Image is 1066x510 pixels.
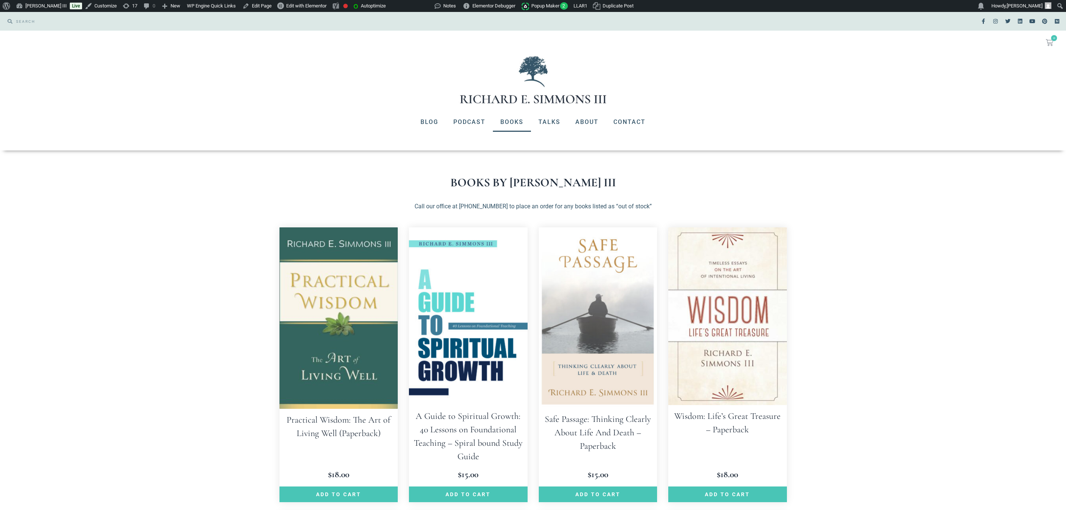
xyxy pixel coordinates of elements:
span: $ [328,469,332,480]
span: $ [588,469,591,480]
h1: Books by [PERSON_NAME] III [279,177,787,189]
span: [PERSON_NAME] [1007,3,1042,9]
bdi: 15.00 [588,469,608,480]
p: Call our office at [PHONE_NUMBER] to place an order for any books listed as “out of stock” [279,202,787,211]
span: $ [458,469,462,480]
a: Talks [531,112,568,132]
a: Add to cart: “Wisdom: Life's Great Treasure - Paperback” [668,486,787,502]
a: A Guide to Spiritual Growth: 40 Lessons on Foundational Teaching – Spiral bound Study Guide $15.00 [409,227,528,481]
a: Live [70,3,82,9]
a: Add to cart: “Safe Passage: Thinking Clearly About Life And Death - Paperback” [539,486,657,502]
h2: A Guide to Spiritual Growth: 40 Lessons on Foundational Teaching – Spiral bound Study Guide [409,405,528,468]
span: $ [717,469,720,480]
div: Focus keyphrase not set [343,4,348,8]
h2: Practical Wisdom: The Art of Living Well (Paperback) [279,409,398,445]
a: Practical Wisdom: The Art of Living Well (Paperback) $18.00 [279,227,398,481]
a: Safe Passage: Thinking Clearly About Life And Death – Paperback $15.00 [539,227,657,481]
a: Wisdom: Life’s Great Treasure – Paperback $18.00 [668,227,787,481]
span: Edit with Elementor [286,3,326,9]
a: Blog [413,112,446,132]
h2: Safe Passage: Thinking Clearly About Life And Death – Paperback [539,408,657,457]
bdi: 18.00 [328,469,349,480]
a: Add to cart: “A Guide to Spiritual Growth: 40 Lessons on Foundational Teaching - Spiral bound Stu... [409,486,528,502]
a: Books [493,112,531,132]
img: Practical Wisdom: The Art of Living Well (Paperback) [279,227,398,409]
h2: Wisdom: Life’s Great Treasure – Paperback [668,405,787,441]
span: 2 [560,2,568,10]
img: A Guide to Spiritual Growth: 40 Lessons on Foundational Teaching - Spiral bound Study Guide [409,227,528,405]
a: Contact [606,112,653,132]
a: Add to cart: “Practical Wisdom: The Art of Living Well (Paperback)” [279,486,398,502]
span: 0 [1051,35,1057,41]
bdi: 15.00 [458,469,478,480]
a: 0 [1037,34,1062,51]
img: Wisdom: Life's Great Treasure - Paperback [668,227,787,405]
a: About [568,112,606,132]
input: SEARCH [12,16,529,27]
img: Safe Passage: Thinking Clearly About Life And Death - Paperback [539,227,657,408]
span: 1 [585,3,587,9]
bdi: 18.00 [717,469,738,480]
img: Views over 48 hours. Click for more Jetpack Stats. [393,1,434,10]
a: Podcast [446,112,493,132]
